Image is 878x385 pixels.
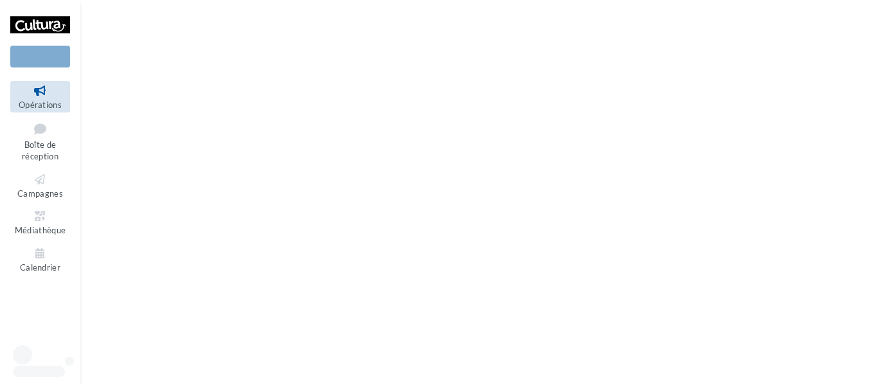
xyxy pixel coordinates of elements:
span: Campagnes [17,188,63,199]
a: Opérations [10,81,70,112]
a: Campagnes [10,170,70,201]
a: Boîte de réception [10,118,70,165]
span: Boîte de réception [22,139,58,162]
span: Calendrier [20,262,60,273]
a: Calendrier [10,244,70,275]
div: Nouvelle campagne [10,46,70,67]
a: Médiathèque [10,206,70,238]
span: Médiathèque [15,225,66,235]
span: Opérations [19,100,62,110]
